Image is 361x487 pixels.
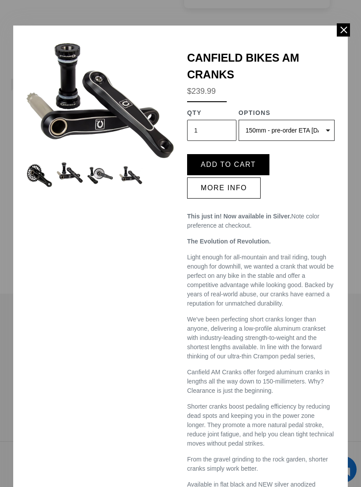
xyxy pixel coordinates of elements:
p: Light enough for all-mountain and trail riding, tough enough for downhill, we wanted a crank that... [187,253,335,308]
div: Options [239,108,335,118]
img: d_696896380_company_1647369064580_696896380 [28,44,50,66]
strong: This just in! Now available in Silver. [187,213,291,220]
p: Canfield AM Cranks offer forged aluminum cranks in lengths all the way down to 150-millimeters. W... [187,368,335,395]
textarea: Type your message and hit 'Enter' [4,240,168,271]
div: Minimize live chat window [144,4,166,26]
strong: The Evolution of Revolution. [187,238,271,245]
button: Add to cart [187,154,269,175]
div: Navigation go back [10,48,23,62]
div: Chat with us now [59,49,161,61]
p: From the gravel grinding to the rock garden, shorter cranks simply work better. [187,455,335,473]
span: $239.99 [187,87,216,96]
span: We're online! [51,111,122,200]
img: Canfield_Crank_TightCrop_Transparent.png [26,43,174,158]
div: QTY [187,108,236,118]
div: Canfield Bikes AM Cranks [187,50,335,83]
button: More info [187,177,261,199]
p: We've been perfecting short cranks longer than anyone, delivering a low-profile aluminum crankset... [187,315,335,361]
p: Note color preference at checkout. [187,212,335,230]
p: Shorter cranks boost pedaling efficiency by reducing dead spots and keeping you in the power zone... [187,402,335,448]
